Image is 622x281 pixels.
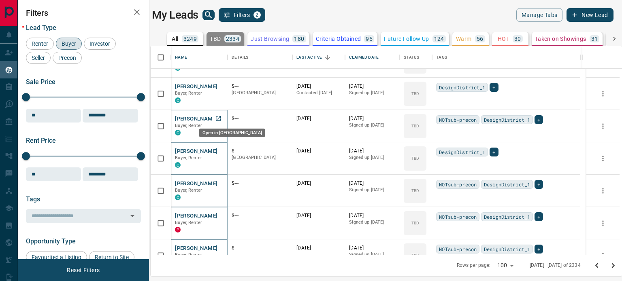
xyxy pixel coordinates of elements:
[232,148,288,154] p: $---
[411,91,419,97] p: TBD
[498,36,509,42] p: HOT
[254,12,260,18] span: 2
[92,254,132,260] span: Return to Site
[175,252,202,258] span: Buyer, Renter
[404,46,419,69] div: Status
[597,120,609,132] button: more
[535,245,543,254] div: +
[296,90,341,96] p: Contacted [DATE]
[175,194,181,200] div: condos.ca
[349,90,396,96] p: Signed up [DATE]
[349,83,396,90] p: [DATE]
[175,212,217,220] button: [PERSON_NAME]
[537,116,540,124] span: +
[492,83,495,91] span: +
[226,36,240,42] p: 2334
[56,38,82,50] div: Buyer
[605,258,621,274] button: Go to next page
[62,263,105,277] button: Reset Filters
[210,36,221,42] p: TBD
[232,83,288,90] p: $---
[228,46,292,69] div: Details
[514,36,521,42] p: 30
[530,262,581,269] p: [DATE]–[DATE] of 2334
[29,254,84,260] span: Favourited a Listing
[597,217,609,229] button: more
[175,91,202,96] span: Buyer, Renter
[411,123,419,129] p: TBD
[53,52,82,64] div: Precon
[26,137,56,144] span: Rent Price
[490,148,498,156] div: +
[59,40,79,47] span: Buyer
[366,36,373,42] p: 95
[175,123,202,128] span: Buyer, Renter
[175,115,217,123] button: [PERSON_NAME]
[535,212,543,221] div: +
[567,8,613,22] button: New Lead
[349,148,396,154] p: [DATE]
[597,152,609,165] button: more
[439,116,477,124] span: NOTsub-precon
[597,88,609,100] button: more
[175,46,187,69] div: Name
[29,40,51,47] span: Renter
[251,36,289,42] p: Just Browsing
[490,83,498,92] div: +
[484,245,530,253] span: DesignDistrict_1
[439,83,485,91] span: DesignDistrict_1
[127,210,138,222] button: Open
[432,46,580,69] div: Tags
[439,213,477,221] span: NOTsub-precon
[175,162,181,168] div: condos.ca
[26,8,141,18] h2: Filters
[199,129,265,137] div: Open in [GEOGRAPHIC_DATA]
[171,46,228,69] div: Name
[26,52,51,64] div: Seller
[349,187,396,193] p: Signed up [DATE]
[175,220,202,225] span: Buyer, Renter
[26,195,40,203] span: Tags
[349,46,379,69] div: Claimed Date
[152,8,198,21] h1: My Leads
[494,260,517,271] div: 100
[597,249,609,262] button: more
[597,185,609,197] button: more
[349,115,396,122] p: [DATE]
[484,116,530,124] span: DesignDistrict_1
[296,212,341,219] p: [DATE]
[26,251,87,263] div: Favourited a Listing
[232,90,288,96] p: [GEOGRAPHIC_DATA]
[175,245,217,252] button: [PERSON_NAME]
[232,212,288,219] p: $---
[175,83,217,91] button: [PERSON_NAME]
[26,237,76,245] span: Opportunity Type
[535,36,586,42] p: Taken on Showings
[537,180,540,188] span: +
[232,46,248,69] div: Details
[175,180,217,188] button: [PERSON_NAME]
[492,148,495,156] span: +
[516,8,562,22] button: Manage Tabs
[411,220,419,226] p: TBD
[484,213,530,221] span: DesignDistrict_1
[411,252,419,258] p: TBD
[456,36,472,42] p: Warm
[232,154,288,161] p: [GEOGRAPHIC_DATA]
[87,40,113,47] span: Investor
[535,180,543,189] div: +
[477,36,484,42] p: 56
[589,258,605,274] button: Go to previous page
[316,36,361,42] p: Criteria Obtained
[400,46,432,69] div: Status
[411,155,419,161] p: TBD
[55,55,79,61] span: Precon
[349,219,396,226] p: Signed up [DATE]
[296,148,341,154] p: [DATE]
[172,36,178,42] p: All
[175,97,181,103] div: condos.ca
[175,130,181,135] div: condos.ca
[537,213,540,221] span: +
[26,78,55,86] span: Sale Price
[84,38,116,50] div: Investor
